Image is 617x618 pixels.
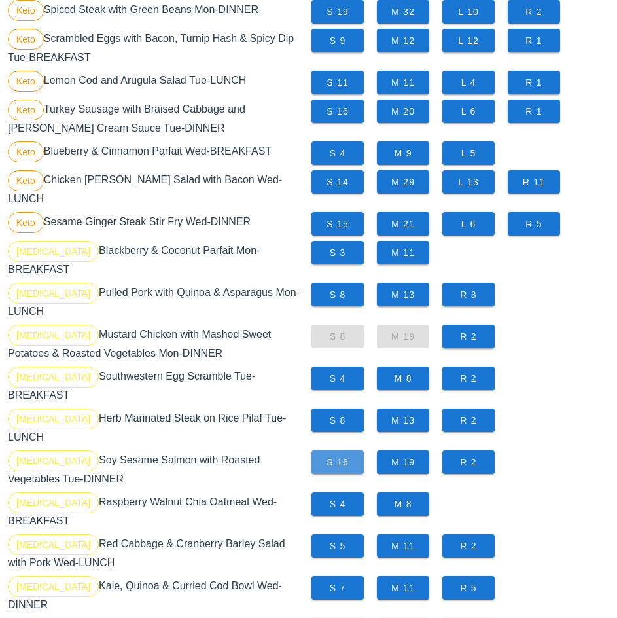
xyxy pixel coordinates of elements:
[442,141,495,165] button: L 5
[5,364,309,406] div: Southwestern Egg Scramble Tue-BREAKFAST
[311,170,364,194] button: S 14
[16,535,90,554] span: [MEDICAL_DATA]
[518,7,550,17] span: R 2
[322,373,353,384] span: S 4
[322,35,353,46] span: S 9
[322,177,353,187] span: S 14
[322,415,353,426] span: S 8
[16,283,90,303] span: [MEDICAL_DATA]
[322,219,353,229] span: S 15
[377,450,429,474] button: M 19
[377,534,429,558] button: M 11
[5,280,309,322] div: Pulled Pork with Quinoa & Asparagus Mon-LUNCH
[16,71,35,91] span: Keto
[387,289,419,300] span: M 13
[377,100,429,123] button: M 20
[5,26,309,68] div: Scrambled Eggs with Bacon, Turnip Hash & Spicy Dip Tue-BREAKFAST
[387,35,419,46] span: M 12
[377,71,429,94] button: M 11
[508,212,560,236] button: R 5
[453,583,484,593] span: R 5
[16,409,90,429] span: [MEDICAL_DATA]
[377,367,429,390] button: M 8
[5,97,309,139] div: Turkey Sausage with Braised Cabbage and [PERSON_NAME] Cream Sauce Tue-DINNER
[16,100,35,120] span: Keto
[442,409,495,432] button: R 2
[453,457,484,467] span: R 2
[5,448,309,490] div: Soy Sesame Salmon with Roasted Vegetables Tue-DINNER
[5,532,309,573] div: Red Cabbage & Cranberry Barley Salad with Pork Wed-LUNCH
[387,148,419,158] span: M 9
[322,583,353,593] span: S 7
[5,322,309,364] div: Mustard Chicken with Mashed Sweet Potatoes & Roasted Vegetables Mon-DINNER
[453,7,484,17] span: L 10
[387,499,419,509] span: M 8
[16,1,35,20] span: Keto
[322,457,353,467] span: S 16
[387,583,419,593] span: M 11
[387,247,419,258] span: M 11
[377,29,429,52] button: M 12
[311,241,364,264] button: S 3
[311,29,364,52] button: S 9
[322,247,353,258] span: S 3
[518,106,550,117] span: R 1
[442,325,495,348] button: R 2
[5,490,309,532] div: Raspberry Walnut Chia Oatmeal Wed-BREAKFAST
[377,492,429,516] button: M 8
[453,289,484,300] span: R 3
[453,106,484,117] span: L 6
[453,35,484,46] span: L 12
[16,242,90,261] span: [MEDICAL_DATA]
[442,170,495,194] button: L 13
[442,367,495,390] button: R 2
[311,100,364,123] button: S 16
[508,71,560,94] button: R 1
[387,177,419,187] span: M 29
[518,35,550,46] span: R 1
[377,283,429,306] button: M 13
[322,106,353,117] span: S 16
[5,68,309,97] div: Lemon Cod and Arugula Salad Tue-LUNCH
[518,219,550,229] span: R 5
[16,493,90,513] span: [MEDICAL_DATA]
[453,541,484,551] span: R 2
[16,577,90,596] span: [MEDICAL_DATA]
[377,576,429,600] button: M 11
[16,142,35,162] span: Keto
[387,373,419,384] span: M 8
[518,177,550,187] span: R 11
[453,219,484,229] span: L 6
[377,141,429,165] button: M 9
[377,212,429,236] button: M 21
[16,29,35,49] span: Keto
[453,331,484,342] span: R 2
[5,573,309,615] div: Kale, Quinoa & Curried Cod Bowl Wed-DINNER
[442,212,495,236] button: L 6
[442,450,495,474] button: R 2
[311,534,364,558] button: S 5
[311,71,364,94] button: S 11
[453,177,484,187] span: L 13
[16,367,90,387] span: [MEDICAL_DATA]
[387,541,419,551] span: M 11
[387,415,419,426] span: M 13
[322,148,353,158] span: S 4
[5,406,309,448] div: Herb Marinated Steak on Rice Pilaf Tue-LUNCH
[311,141,364,165] button: S 4
[387,457,419,467] span: M 19
[5,238,309,280] div: Blackberry & Coconut Parfait Mon-BREAKFAST
[508,100,560,123] button: R 1
[311,576,364,600] button: S 7
[508,29,560,52] button: R 1
[453,373,484,384] span: R 2
[442,283,495,306] button: R 3
[5,168,309,209] div: Chicken [PERSON_NAME] Salad with Bacon Wed-LUNCH
[387,106,419,117] span: M 20
[377,170,429,194] button: M 29
[453,148,484,158] span: L 5
[322,7,353,17] span: S 19
[442,534,495,558] button: R 2
[453,77,484,88] span: L 4
[16,325,90,345] span: [MEDICAL_DATA]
